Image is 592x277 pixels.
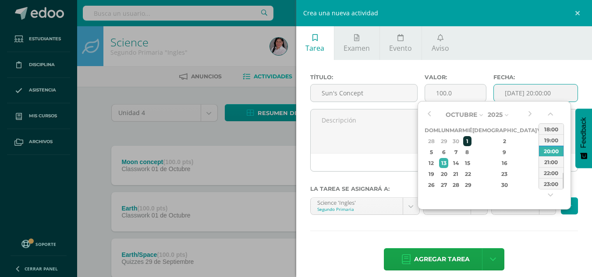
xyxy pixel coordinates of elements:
div: 21:00 [539,156,564,167]
div: 18:00 [539,123,564,134]
div: 16 [479,158,531,168]
button: Feedback - Mostrar encuesta [575,109,592,168]
div: 20:00 [539,145,564,156]
div: 26 [426,180,437,190]
th: Vie [537,125,547,136]
div: Segundo Primaria [317,206,396,212]
div: 29 [463,180,471,190]
a: Aviso [422,26,458,60]
span: 2025 [488,111,503,119]
div: 19 [426,169,437,179]
div: 19:00 [539,134,564,145]
a: Evento [380,26,422,60]
div: 23 [479,169,531,179]
span: Aviso [432,43,449,53]
div: 29 [439,136,448,146]
div: 30 [451,136,461,146]
span: Octubre [446,111,477,119]
th: Lun [438,125,450,136]
label: Fecha: [493,74,578,81]
div: 20 [439,169,448,179]
span: Feedback [580,117,588,148]
th: Mié [462,125,472,136]
div: 8 [463,147,471,157]
label: Valor: [425,74,486,81]
span: Evento [389,43,412,53]
a: Examen [334,26,379,60]
div: 9 [479,147,531,157]
div: 17 [538,158,546,168]
div: Science 'Ingles' [317,198,396,206]
div: 13 [439,158,448,168]
th: [DEMOGRAPHIC_DATA] [472,125,537,136]
div: 24 [538,169,546,179]
div: 21 [451,169,461,179]
div: 14 [451,158,461,168]
div: 1 [463,136,471,146]
div: 30 [479,180,531,190]
input: Fecha de entrega [494,84,578,102]
div: 27 [439,180,448,190]
th: Mar [450,125,462,136]
a: Science 'Ingles'Segundo Primaria [311,198,419,214]
div: 5 [426,147,437,157]
a: Tarea [296,26,334,60]
label: Título: [310,74,418,81]
div: 15 [463,158,471,168]
div: 3 [538,136,546,146]
div: 28 [426,136,437,146]
input: Puntos máximos [425,84,486,102]
div: 23:00 [539,178,564,189]
div: 10 [538,147,546,157]
div: 28 [451,180,461,190]
div: 12 [426,158,437,168]
input: Título [311,84,417,102]
label: La tarea se asignará a: [310,186,578,192]
div: 6 [439,147,448,157]
div: 22 [463,169,471,179]
th: Dom [425,125,438,136]
div: 31 [538,180,546,190]
span: Examen [344,43,370,53]
span: Agregar tarea [414,249,470,270]
div: 7 [451,147,461,157]
div: 2 [479,136,531,146]
div: 22:00 [539,167,564,178]
span: Tarea [305,43,324,53]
